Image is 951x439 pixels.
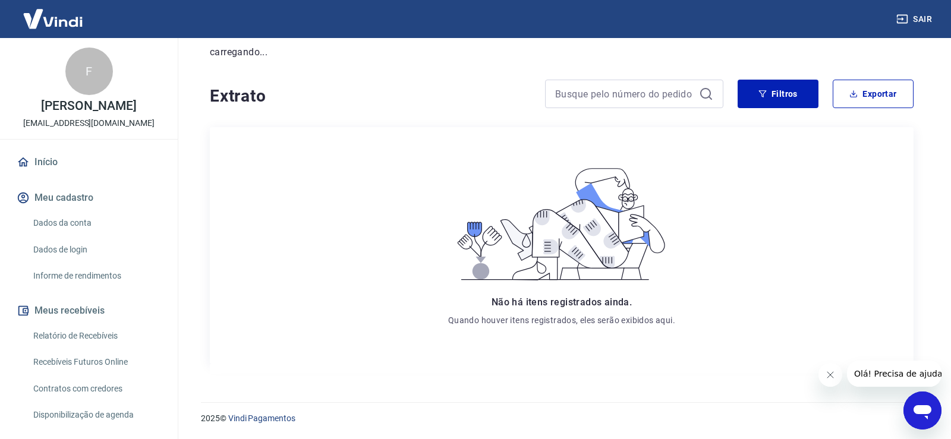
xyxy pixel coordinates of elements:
[210,84,531,108] h4: Extrato
[492,296,632,308] span: Não há itens registrados ainda.
[29,377,163,401] a: Contratos com credores
[894,8,937,30] button: Sair
[228,413,295,423] a: Vindi Pagamentos
[41,100,136,112] p: [PERSON_NAME]
[847,361,941,387] iframe: Mensagem da empresa
[23,117,155,130] p: [EMAIL_ADDRESS][DOMAIN_NAME]
[818,363,842,387] iframe: Fechar mensagem
[65,48,113,95] div: F
[738,80,818,108] button: Filtros
[29,350,163,374] a: Recebíveis Futuros Online
[833,80,914,108] button: Exportar
[7,8,100,18] span: Olá! Precisa de ajuda?
[29,264,163,288] a: Informe de rendimentos
[201,412,922,425] p: 2025 ©
[14,298,163,324] button: Meus recebíveis
[14,185,163,211] button: Meu cadastro
[14,1,92,37] img: Vindi
[14,149,163,175] a: Início
[29,324,163,348] a: Relatório de Recebíveis
[903,391,941,429] iframe: Botão para abrir a janela de mensagens
[29,211,163,235] a: Dados da conta
[29,238,163,262] a: Dados de login
[448,314,675,326] p: Quando houver itens registrados, eles serão exibidos aqui.
[29,403,163,427] a: Disponibilização de agenda
[210,45,914,59] p: carregando...
[555,85,694,103] input: Busque pelo número do pedido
